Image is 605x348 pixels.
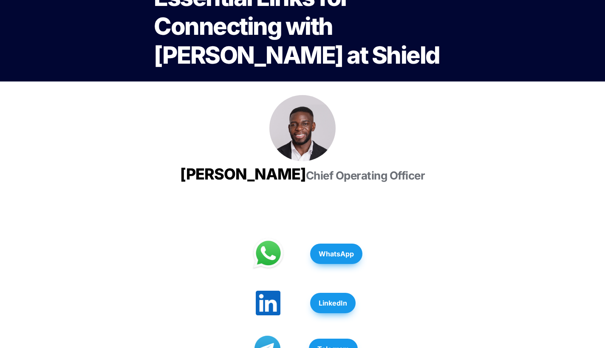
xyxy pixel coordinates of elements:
[319,250,354,258] strong: WhatsApp
[310,244,362,264] button: WhatsApp
[319,299,347,307] strong: LinkedIn
[180,165,306,183] span: [PERSON_NAME]
[310,289,356,317] a: LinkedIn
[306,169,425,182] span: Chief Operating Officer
[310,293,356,313] button: LinkedIn
[310,239,362,268] a: WhatsApp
